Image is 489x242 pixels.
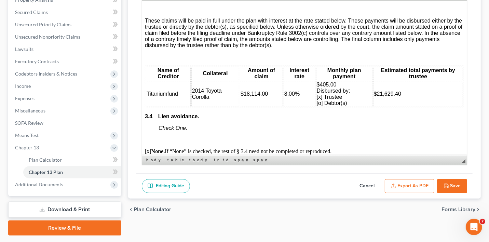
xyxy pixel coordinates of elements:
a: tbody element [188,157,212,163]
span: 3.4 [3,112,10,118]
span: 2014 Toyota Corolla [50,87,80,99]
span: Codebtors Insiders & Notices [15,71,77,77]
a: tr element [213,157,221,163]
span: $405.00 Disbursed by: [x] Trustee [o] Debtor(s) [175,81,208,105]
i: chevron_left [128,207,134,212]
span: Executory Contracts [15,58,59,64]
span: Chapter 13 Plan [29,169,63,175]
a: Unsecured Nonpriority Claims [10,31,121,43]
span: Miscellaneous [15,108,45,113]
span: Chapter 13 [15,145,39,150]
a: Secured Claims [10,6,121,18]
strong: None. [9,147,23,153]
a: Chapter 13 Plan [23,166,121,178]
button: Forms Library chevron_right [442,207,481,212]
span: 7 [480,219,485,224]
iframe: Intercom live chat [466,219,482,235]
i: chevron_right [475,207,481,212]
a: span element [233,157,251,163]
span: Expenses [15,95,35,101]
span: Lawsuits [15,46,33,52]
button: Cancel [352,179,382,193]
span: Unsecured Nonpriority Claims [15,34,80,40]
a: body element [145,157,165,163]
span: Plan Calculator [29,157,62,163]
span: Unsecured Priority Claims [15,22,71,27]
a: td element [221,157,232,163]
span: Additional Documents [15,181,63,187]
a: Lawsuits [10,43,121,55]
strong: Lien avoidance. [16,112,57,118]
span: $21,629.40 [232,90,259,96]
a: Review & File [8,220,121,236]
span: Estimated total payments by trustee [239,66,313,78]
span: $18,114.00 [98,90,126,96]
p: [x] If “None” is checked, the rest of § 3.4 need not be completed or reproduced. [3,147,322,153]
span: Resize [462,159,465,163]
em: Check One. [16,124,45,130]
a: Download & Print [8,202,121,218]
a: SOFA Review [10,117,121,129]
a: Unsecured Priority Claims [10,18,121,31]
span: Income [15,83,31,89]
a: Executory Contracts [10,55,121,68]
span: Means Test [15,132,39,138]
button: chevron_left Plan Calculator [128,207,171,212]
span: Monthly plan payment [185,66,219,78]
button: Export as PDF [385,179,434,193]
a: Plan Calculator [23,154,121,166]
iframe: Rich Text Editor, document-ckeditor [142,1,467,155]
span: Secured Claims [15,9,48,15]
button: Save [437,179,467,193]
span: SOFA Review [15,120,43,126]
span: Forms Library [442,207,475,212]
span: Interest rate [147,66,167,78]
span: Titaniumfund [4,90,36,96]
a: span element [252,157,270,163]
span: 8.00% [142,90,158,96]
span: Plan Calculator [134,207,171,212]
a: table element [166,157,187,163]
a: Editing Guide [142,179,190,193]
